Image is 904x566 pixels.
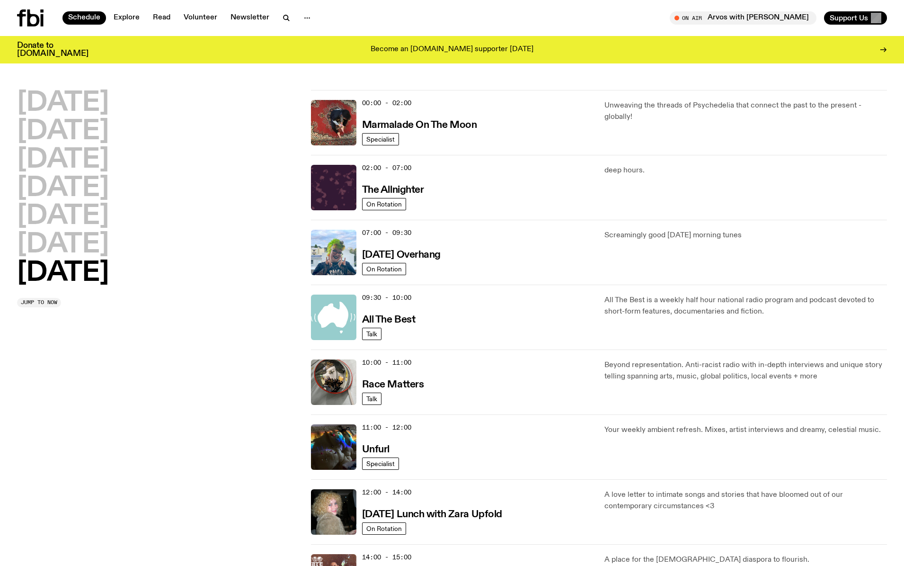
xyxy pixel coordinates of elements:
span: 12:00 - 14:00 [362,488,411,497]
button: [DATE] [17,118,109,145]
a: Unfurl [362,443,390,455]
button: [DATE] [17,260,109,287]
h3: Marmalade On The Moon [362,120,477,130]
p: deep hours. [604,165,887,176]
img: A photo of the Race Matters team taken in a rear view or "blindside" mirror. A bunch of people of... [311,359,356,405]
span: 10:00 - 11:00 [362,358,411,367]
span: Support Us [830,14,868,22]
p: Beyond representation. Anti-racist radio with in-depth interviews and unique story telling spanni... [604,359,887,382]
a: Read [147,11,176,25]
a: Talk [362,393,381,405]
button: [DATE] [17,203,109,230]
p: A love letter to intimate songs and stories that have bloomed out of our contemporary circumstanc... [604,489,887,512]
p: All The Best is a weekly half hour national radio program and podcast devoted to short-form featu... [604,295,887,317]
span: 00:00 - 02:00 [362,99,411,108]
h3: All The Best [362,315,416,325]
span: 11:00 - 12:00 [362,423,411,432]
a: Talk [362,328,381,340]
a: Volunteer [178,11,223,25]
span: Specialist [366,135,395,143]
h3: [DATE] Overhang [362,250,441,260]
span: Talk [366,330,377,337]
a: [DATE] Lunch with Zara Upfold [362,508,502,520]
span: Talk [366,395,377,402]
a: The Allnighter [362,183,424,195]
a: On Rotation [362,198,406,210]
span: Specialist [366,460,395,467]
button: [DATE] [17,175,109,202]
img: A digital camera photo of Zara looking to her right at the camera, smiling. She is wearing a ligh... [311,489,356,535]
a: All The Best [362,313,416,325]
span: Jump to now [21,300,57,305]
span: On Rotation [366,200,402,207]
a: Newsletter [225,11,275,25]
p: Unweaving the threads of Psychedelia that connect the past to the present - globally! [604,100,887,123]
h3: Race Matters [362,380,424,390]
button: On AirArvos with [PERSON_NAME] [670,11,816,25]
span: 02:00 - 07:00 [362,163,411,172]
button: Support Us [824,11,887,25]
a: Marmalade On The Moon [362,118,477,130]
a: Explore [108,11,145,25]
a: Specialist [362,133,399,145]
span: On Rotation [366,525,402,532]
h3: The Allnighter [362,185,424,195]
a: On Rotation [362,263,406,275]
img: Tommy - Persian Rug [311,100,356,145]
span: On Rotation [366,265,402,272]
button: Jump to now [17,298,61,307]
a: Schedule [62,11,106,25]
button: [DATE] [17,232,109,258]
h3: [DATE] Lunch with Zara Upfold [362,510,502,520]
button: [DATE] [17,147,109,173]
img: A piece of fabric is pierced by sewing pins with different coloured heads, a rainbow light is cas... [311,424,356,470]
span: 09:30 - 10:00 [362,293,411,302]
a: [DATE] Overhang [362,248,441,260]
p: Screamingly good [DATE] morning tunes [604,230,887,241]
h3: Unfurl [362,445,390,455]
h3: Donate to [DOMAIN_NAME] [17,42,89,58]
span: 07:00 - 09:30 [362,228,411,237]
span: 14:00 - 15:00 [362,553,411,562]
p: Become an [DOMAIN_NAME] supporter [DATE] [371,45,533,54]
p: Your weekly ambient refresh. Mixes, artist interviews and dreamy, celestial music. [604,424,887,436]
a: Race Matters [362,378,424,390]
a: On Rotation [362,522,406,535]
a: Specialist [362,458,399,470]
button: [DATE] [17,90,109,117]
p: A place for the [DEMOGRAPHIC_DATA] diaspora to flourish. [604,554,887,566]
